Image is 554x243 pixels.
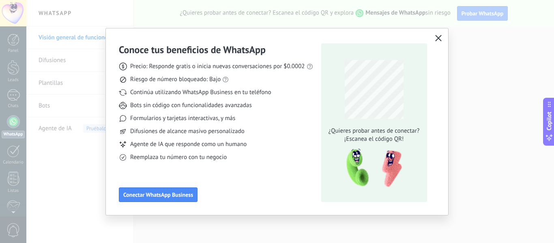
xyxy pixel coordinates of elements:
span: Conectar WhatsApp Business [123,192,193,198]
span: Copilot [545,112,553,130]
span: Precio: Responde gratis o inicia nuevas conversaciones por $0.0002 [130,62,305,71]
span: Formularios y tarjetas interactivas, y más [130,114,235,123]
span: Continúa utilizando WhatsApp Business en tu teléfono [130,88,271,97]
span: Riesgo de número bloqueado: Bajo [130,75,221,84]
span: Difusiones de alcance masivo personalizado [130,127,245,135]
span: Reemplaza tu número con tu negocio [130,153,227,161]
span: ¿Quieres probar antes de conectar? [326,127,422,135]
span: Bots sin código con funcionalidades avanzadas [130,101,252,110]
img: qr-pic-1x.png [339,146,404,190]
span: ¡Escanea el código QR! [326,135,422,143]
span: Agente de IA que responde como un humano [130,140,247,148]
button: Conectar WhatsApp Business [119,187,198,202]
h3: Conoce tus beneficios de WhatsApp [119,43,266,56]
